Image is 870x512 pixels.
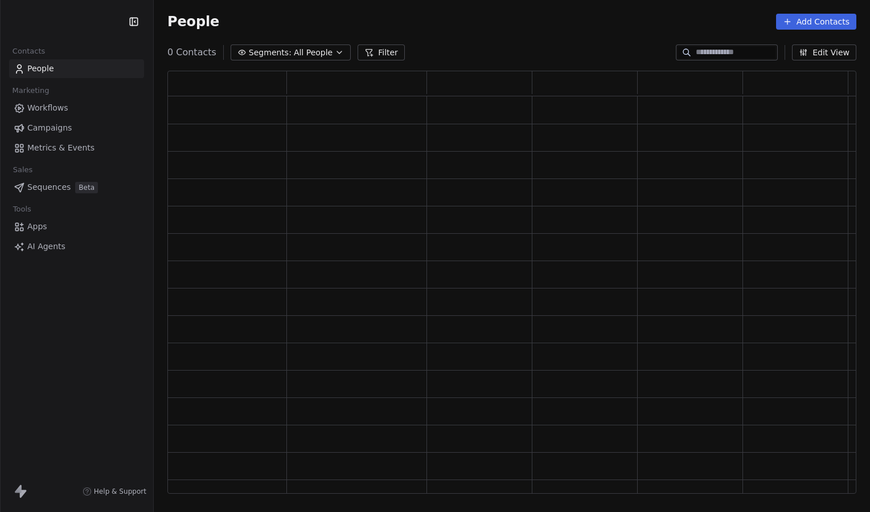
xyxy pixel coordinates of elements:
a: People [9,59,144,78]
span: AI Agents [27,241,65,253]
span: Segments: [249,47,292,59]
a: Workflows [9,99,144,117]
span: Apps [27,221,47,233]
span: Tools [8,201,36,218]
a: Help & Support [83,487,146,496]
span: All People [294,47,333,59]
button: Edit View [792,44,856,60]
a: Campaigns [9,119,144,137]
button: Filter [358,44,405,60]
span: Beta [75,182,98,193]
span: Metrics & Events [27,142,95,154]
span: Help & Support [94,487,146,496]
a: Metrics & Events [9,139,144,157]
span: 0 Contacts [167,46,216,59]
span: Workflows [27,102,68,114]
span: Sequences [27,181,71,193]
span: People [27,63,54,75]
a: SequencesBeta [9,178,144,197]
span: Sales [8,161,38,178]
span: Marketing [7,82,54,99]
span: Campaigns [27,122,72,134]
a: Apps [9,217,144,236]
span: People [167,13,219,30]
a: AI Agents [9,237,144,256]
button: Add Contacts [776,14,856,30]
span: Contacts [7,43,50,60]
